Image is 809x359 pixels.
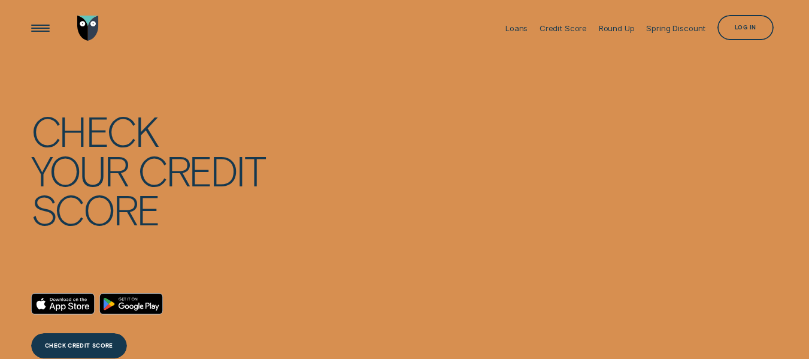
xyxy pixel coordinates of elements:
a: CHECK CREDIT SCORE [31,333,128,358]
a: Download on the App Store [31,293,95,315]
div: Round Up [599,23,635,33]
button: Open Menu [28,16,53,41]
img: Wisr [77,16,98,41]
h4: Check your credit score [31,111,265,228]
div: Credit Score [540,23,587,33]
div: Spring Discount [646,23,705,33]
button: Log in [717,15,774,40]
div: Loans [505,23,528,33]
a: Android App on Google Play [99,293,163,315]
